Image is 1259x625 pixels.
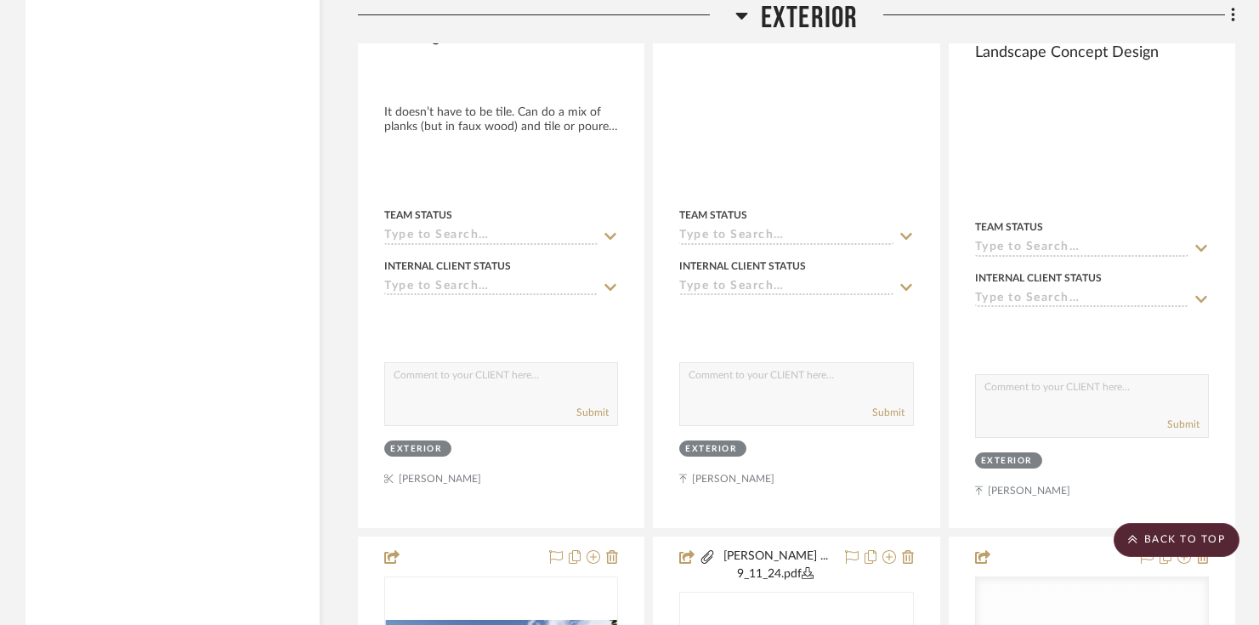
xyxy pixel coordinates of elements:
button: Submit [576,405,609,420]
div: Internal Client Status [975,270,1102,286]
div: Exterior [390,443,441,456]
div: Exterior [981,455,1032,468]
button: Submit [872,405,905,420]
input: Type to Search… [975,292,1188,308]
div: Team Status [679,207,747,223]
div: Internal Client Status [384,259,511,274]
input: Type to Search… [384,280,598,296]
div: Team Status [384,207,452,223]
div: Internal Client Status [679,259,806,274]
div: Team Status [975,219,1043,235]
input: Type to Search… [384,229,598,245]
input: Type to Search… [679,229,893,245]
button: Submit [1167,417,1199,432]
input: Type to Search… [679,280,893,296]
span: Landscape Concept Design [975,43,1159,62]
button: [PERSON_NAME] ... 9_11_24.pdf [716,548,834,583]
scroll-to-top-button: BACK TO TOP [1114,523,1239,557]
input: Type to Search… [975,241,1188,257]
div: Exterior [685,443,736,456]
